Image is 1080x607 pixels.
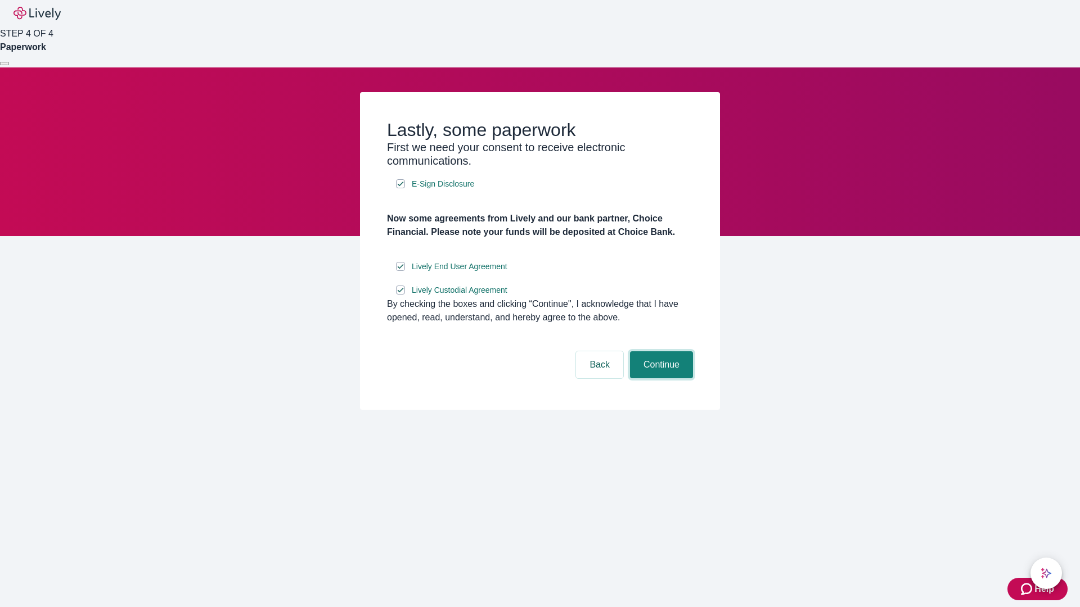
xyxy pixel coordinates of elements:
[387,297,693,324] div: By checking the boxes and clicking “Continue", I acknowledge that I have opened, read, understand...
[1030,558,1062,589] button: chat
[409,260,510,274] a: e-sign disclosure document
[576,351,623,378] button: Back
[409,283,510,297] a: e-sign disclosure document
[1041,568,1052,579] svg: Lively AI Assistant
[630,351,693,378] button: Continue
[412,284,507,296] span: Lively Custodial Agreement
[409,177,476,191] a: e-sign disclosure document
[1007,578,1068,600] button: Zendesk support iconHelp
[1021,582,1034,596] svg: Zendesk support icon
[387,141,693,167] h3: First we need your consent to receive electronic communications.
[13,7,61,20] img: Lively
[412,178,474,190] span: E-Sign Disclosure
[387,212,693,239] h4: Now some agreements from Lively and our bank partner, Choice Financial. Please note your funds wi...
[387,119,693,141] h2: Lastly, some paperwork
[412,261,507,273] span: Lively End User Agreement
[1034,582,1054,596] span: Help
